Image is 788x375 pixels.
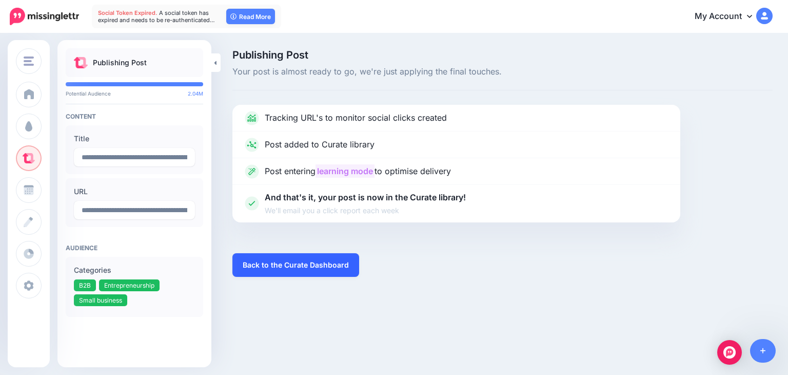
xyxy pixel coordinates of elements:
span: Social Token Expired. [98,9,157,16]
a: Back to the Curate Dashboard [232,253,359,277]
div: Open Intercom Messenger [717,340,742,365]
a: Read More [226,9,275,24]
p: Tracking URL's to monitor social clicks created [265,111,447,125]
p: Post entering to optimise delivery [265,165,451,178]
span: Your post is almost ready to go, we're just applying the final touches. [232,65,773,79]
h4: Audience [66,244,203,252]
h4: Content [66,113,203,120]
label: URL [74,185,195,198]
p: Publishing Post [93,57,147,69]
span: A social token has expired and needs to be re-authenticated… [98,9,215,24]
img: curate.png [74,57,88,68]
p: Post added to Curate library [265,138,375,152]
mark: learning mode [316,164,375,178]
label: Title [74,133,195,145]
img: Missinglettr [10,8,79,25]
span: 2.04M [188,90,203,97]
span: Publishing Post [232,50,773,60]
span: Small business [79,296,122,304]
span: B2B [79,282,91,289]
p: And that's it, your post is now in the Curate library! [265,191,466,216]
label: Categories [74,264,195,276]
span: We'll email you a click report each week [265,204,466,216]
img: menu.png [24,57,34,66]
span: Entrepreneurship [104,282,154,289]
a: My Account [684,4,773,29]
p: Potential Audience [66,90,203,97]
